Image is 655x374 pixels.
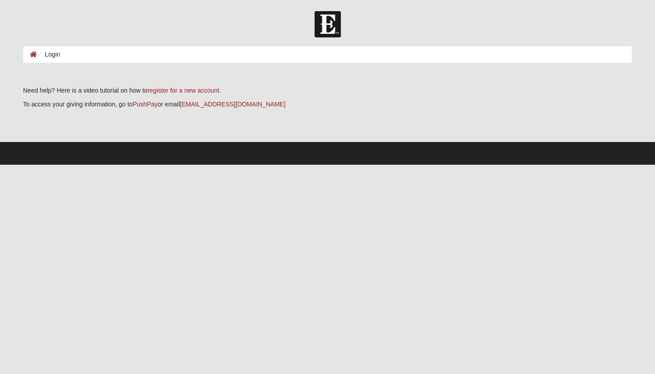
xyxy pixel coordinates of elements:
a: register for a new account [147,87,219,94]
p: To access your giving information, go to or email [23,100,632,109]
li: Login [37,50,60,59]
a: PushPay [133,101,158,108]
img: Church of Eleven22 Logo [315,11,341,37]
a: [EMAIL_ADDRESS][DOMAIN_NAME] [180,101,286,108]
p: Need help? Here is a video tutorial on how to . [23,86,632,95]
